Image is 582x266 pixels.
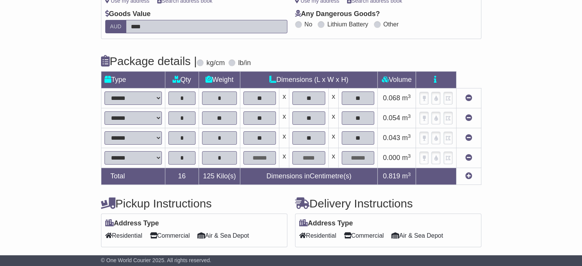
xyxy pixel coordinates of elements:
[240,72,377,88] td: Dimensions (L x W x H)
[383,134,400,142] span: 0.043
[240,168,377,185] td: Dimensions in Centimetre(s)
[465,154,472,162] a: Remove this item
[150,230,190,242] span: Commercial
[402,134,411,142] span: m
[383,21,399,28] label: Other
[378,72,416,88] td: Volume
[165,168,199,185] td: 16
[465,134,472,142] a: Remove this item
[299,219,353,228] label: Address Type
[402,154,411,162] span: m
[238,59,251,67] label: lb/in
[383,94,400,102] span: 0.068
[408,171,411,177] sup: 3
[279,148,289,168] td: x
[101,197,287,210] h4: Pickup Instructions
[465,172,472,180] a: Add new item
[344,230,384,242] span: Commercial
[402,114,411,122] span: m
[101,72,165,88] td: Type
[105,20,127,33] label: AUD
[199,72,240,88] td: Weight
[279,128,289,148] td: x
[383,114,400,122] span: 0.054
[465,114,472,122] a: Remove this item
[327,21,368,28] label: Lithium Battery
[295,197,481,210] h4: Delivery Instructions
[408,153,411,159] sup: 3
[197,230,249,242] span: Air & Sea Depot
[402,172,411,180] span: m
[328,108,338,128] td: x
[199,168,240,185] td: Kilo(s)
[465,94,472,102] a: Remove this item
[105,230,142,242] span: Residential
[279,88,289,108] td: x
[328,88,338,108] td: x
[279,108,289,128] td: x
[383,154,400,162] span: 0.000
[383,172,400,180] span: 0.819
[101,257,212,263] span: © One World Courier 2025. All rights reserved.
[408,93,411,99] sup: 3
[295,10,380,18] label: Any Dangerous Goods?
[305,21,312,28] label: No
[105,219,159,228] label: Address Type
[101,55,197,67] h4: Package details |
[408,133,411,139] sup: 3
[328,128,338,148] td: x
[328,148,338,168] td: x
[391,230,443,242] span: Air & Sea Depot
[101,168,165,185] td: Total
[402,94,411,102] span: m
[299,230,336,242] span: Residential
[165,72,199,88] td: Qty
[203,172,214,180] span: 125
[408,113,411,119] sup: 3
[206,59,225,67] label: kg/cm
[105,10,151,18] label: Goods Value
